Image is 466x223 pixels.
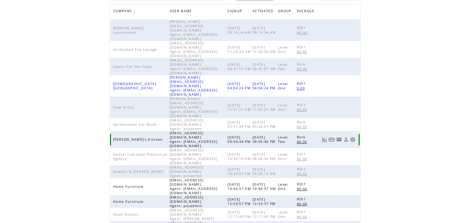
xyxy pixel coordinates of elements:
[297,7,317,16] a: PACKAGE
[170,41,217,58] span: [EMAIL_ADDRESS][DOMAIN_NAME] Agent: [EMAIL_ADDRESS][DOMAIN_NAME]
[170,178,217,195] span: [EMAIL_ADDRESS][DOMAIN_NAME] Agent: [EMAIL_ADDRESS][DOMAIN_NAME]
[278,152,288,161] span: Level One
[227,197,252,206] span: [DATE] 12:53:57 PM
[297,125,309,129] span: 69.00
[278,182,288,191] span: Level One
[297,201,310,206] a: 89.00
[113,105,136,110] span: Fowl N Out
[253,182,278,191] span: [DATE] 10:46:57 AM
[343,137,349,142] a: View Profile
[322,137,327,142] a: View Usage
[227,152,253,161] span: [DATE] 10:30:10 AM
[227,26,253,35] span: [DATE] 09:14:24 AM
[297,30,310,35] a: 89.00
[297,210,307,214] span: ROI1
[253,7,275,16] span: ACTIVATED
[297,86,308,91] a: 0.00
[297,67,309,71] span: 89.00
[170,9,194,13] a: USER NAME
[227,210,252,219] span: [DATE] 12:17:40 PM
[253,62,278,71] span: [DATE] 09:37:57 AM
[227,135,252,144] span: [DATE] 09:50:46 PM
[297,135,307,139] span: Bulk
[297,215,309,219] span: 89.00
[253,7,276,16] a: ACTIVATED
[227,82,252,90] span: [DATE] 04:04:24 PM
[278,62,288,71] span: Level Two
[113,9,135,13] a: COMPANY↑
[113,137,165,142] span: [PERSON_NAME]'s Kitchen
[170,97,217,118] span: [PERSON_NAME][EMAIL_ADDRESS][DOMAIN_NAME] Agent: [EMAIL_ADDRESS][DOMAIN_NAME]
[253,82,277,90] span: [DATE] 04:04:24 PM
[297,140,309,144] span: 89.00
[297,86,306,91] span: 0.00
[170,148,217,165] span: [EMAIL_ADDRESS][DOMAIN_NAME] Agent: [EMAIL_ADDRESS][DOMAIN_NAME]
[113,7,133,16] span: COMPANY
[253,210,277,219] span: [DATE] 12:17:40 PM
[253,120,277,129] span: [DATE] 05:33:01 PM
[297,187,309,191] span: 89.00
[297,186,310,191] a: 89.00
[253,103,278,112] span: [DATE] 11:51:21 AM
[297,62,307,66] span: Bulk
[253,167,278,176] span: [DATE] 09:28:13 AM
[227,7,243,16] span: SIGNUP
[297,171,310,177] a: 89.00
[113,212,141,217] span: Hood Hibachi
[170,118,204,131] span: [EMAIL_ADDRESS][DOMAIN_NAME] Agent: posadmin
[170,131,217,148] span: [EMAIL_ADDRESS][DOMAIN_NAME] Agent: [EMAIL_ADDRESS][DOMAIN_NAME]
[253,135,277,144] span: [DATE] 09:50:46 PM
[297,31,309,35] span: 89.00
[170,58,217,75] span: [EMAIL_ADDRESS][DOMAIN_NAME] Agent: [EMAIL_ADDRESS][DOMAIN_NAME]
[227,9,243,13] a: SIGNUP
[278,135,288,144] span: Level Two
[297,167,307,171] span: ROI1
[113,199,145,204] span: Home Furniture
[297,120,307,124] span: Bulk
[227,167,252,176] span: [DATE] 10:36:07 PM
[297,66,310,72] a: 89.00
[227,120,252,129] span: [DATE] 02:51:49 PM
[113,47,159,52] span: Enchanted Tea Lounge
[278,7,293,16] span: GROUP
[297,139,310,144] a: 89.00
[227,103,253,112] span: [DATE] 11:51:21 AM
[297,197,307,201] span: ROI1
[253,45,278,54] span: [DATE] 11:20:33 AM
[227,62,253,71] span: [DATE] 09:37:57 AM
[297,108,309,112] span: 89.00
[297,156,310,162] a: 89.00
[170,7,194,16] span: USER NAME
[227,45,253,54] span: [DATE] 11:20:33 AM
[297,50,309,54] span: 89.00
[350,137,355,142] a: Support
[113,152,168,161] span: Hadrat Faatimah Production Agency
[297,81,307,86] span: ROI1
[297,124,310,129] a: 69.00
[297,202,309,206] span: 89.00
[297,172,309,176] span: 89.00
[113,82,156,90] span: [DEMOGRAPHIC_DATA][GEOGRAPHIC_DATA]
[170,195,204,208] span: [EMAIL_ADDRESS][DOMAIN_NAME] Agent: posadmin
[113,169,165,174] span: hewlett & [PERSON_NAME]
[227,182,253,191] span: [DATE] 10:46:57 AM
[297,152,307,156] span: ROI1
[113,65,154,69] span: Fabric For The Flock
[170,20,217,41] span: [PERSON_NAME][EMAIL_ADDRESS][DOMAIN_NAME] Agent: [EMAIL_ADDRESS][DOMAIN_NAME]
[336,137,342,142] a: Resend welcome email to this user
[297,103,307,107] span: ROI1
[297,26,307,30] span: ROI1
[297,7,316,16] span: PACKAGE
[297,182,307,186] span: ROI1
[253,197,277,206] span: [DATE] 12:53:57 PM
[170,75,217,97] span: [PERSON_NAME][EMAIL_ADDRESS][DOMAIN_NAME] Agent: [EMAIL_ADDRESS][DOMAIN_NAME]
[170,165,204,178] span: [EMAIL_ADDRESS][DOMAIN_NAME] Agent: posadmin
[278,103,288,112] span: Level One
[170,208,216,221] span: [EMAIL_ADDRESS][DOMAIN_NAME] Agent: [PERSON_NAME]
[297,214,310,219] a: 89.00
[278,210,288,219] span: Level One
[113,26,144,35] span: [PERSON_NAME] Laundromat
[297,107,310,112] a: 89.00
[297,157,309,161] span: 89.00
[253,152,277,161] span: [DATE] 08:06:42 PM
